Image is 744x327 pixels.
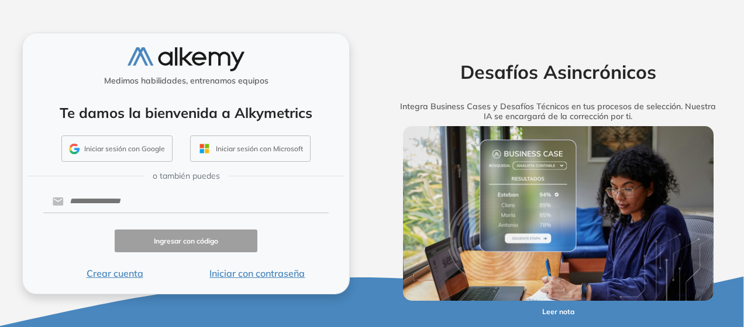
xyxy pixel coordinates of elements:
button: Leer nota [515,301,601,323]
button: Crear cuenta [43,266,186,280]
div: Widget de chat [533,192,744,327]
img: logo-alkemy [128,47,244,71]
img: img-more-info [403,126,714,301]
button: Ingresar con código [115,229,257,252]
h4: Te damos la bienvenida a Alkymetrics [38,105,334,121]
h2: Desafíos Asincrónicos [385,61,731,83]
button: Iniciar con contraseña [186,266,329,280]
h5: Medimos habilidades, entrenamos equipos [27,76,345,86]
button: Iniciar sesión con Google [61,135,173,162]
img: GMAIL_ICON [69,144,80,154]
iframe: Chat Widget [533,192,744,327]
span: o también puedes [153,170,220,182]
button: Iniciar sesión con Microsoft [190,135,311,162]
img: OUTLOOK_ICON [198,142,211,155]
h5: Integra Business Cases y Desafíos Técnicos en tus procesos de selección. Nuestra IA se encargará ... [385,102,731,121]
